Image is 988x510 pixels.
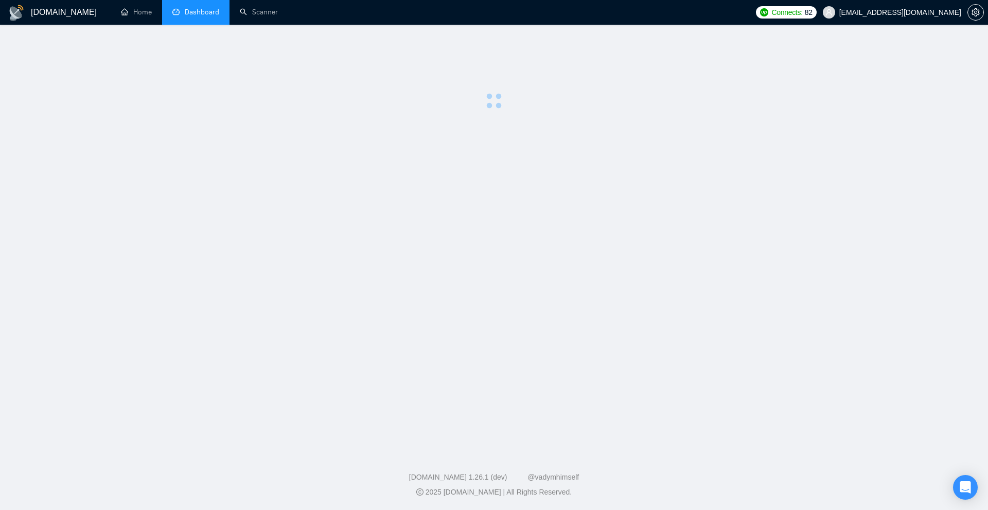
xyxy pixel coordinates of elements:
[953,475,978,500] div: Open Intercom Messenger
[240,8,278,16] a: searchScanner
[760,8,768,16] img: upwork-logo.png
[967,4,984,21] button: setting
[185,8,219,16] span: Dashboard
[527,473,579,481] a: @vadymhimself
[8,487,980,498] div: 2025 [DOMAIN_NAME] | All Rights Reserved.
[172,8,180,15] span: dashboard
[771,7,802,18] span: Connects:
[416,488,424,496] span: copyright
[967,8,984,16] a: setting
[8,5,25,21] img: logo
[409,473,507,481] a: [DOMAIN_NAME] 1.26.1 (dev)
[121,8,152,16] a: homeHome
[805,7,813,18] span: 82
[825,9,833,16] span: user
